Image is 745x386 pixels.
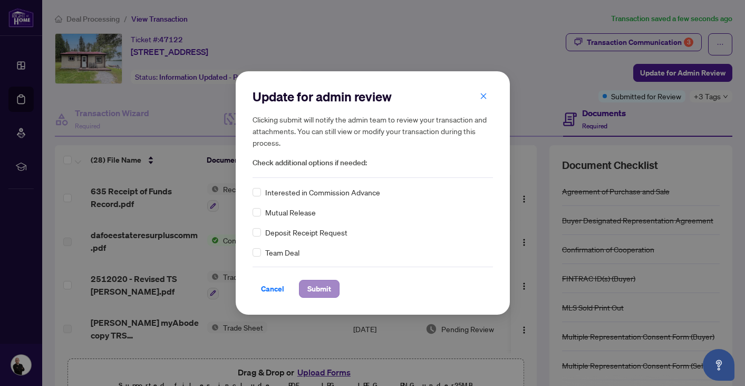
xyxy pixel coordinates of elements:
span: Cancel [261,280,284,297]
span: Check additional options if needed: [253,157,493,169]
span: Team Deal [265,247,299,258]
h5: Clicking submit will notify the admin team to review your transaction and attachments. You can st... [253,114,493,148]
span: close [480,92,487,100]
span: Interested in Commission Advance [265,186,380,198]
span: Deposit Receipt Request [265,227,347,238]
span: Mutual Release [265,206,316,218]
button: Cancel [253,280,293,298]
button: Submit [299,280,340,298]
span: Submit [307,280,331,297]
button: Open asap [703,349,734,381]
h2: Update for admin review [253,88,493,105]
